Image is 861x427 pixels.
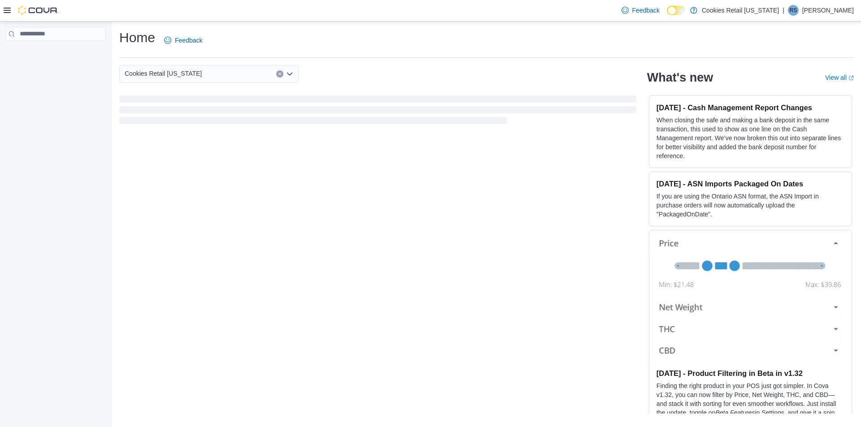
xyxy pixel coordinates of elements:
span: RS [790,5,797,16]
p: When closing the safe and making a bank deposit in the same transaction, this used to show as one... [657,116,844,160]
span: Cookies Retail [US_STATE] [125,68,202,79]
input: Dark Mode [667,6,686,15]
button: Open list of options [286,70,293,78]
a: View allExternal link [825,74,854,81]
svg: External link [848,75,854,81]
p: If you are using the Ontario ASN format, the ASN Import in purchase orders will now automatically... [657,192,844,219]
h1: Home [119,29,155,47]
span: Feedback [175,36,202,45]
em: Beta Features [715,409,755,416]
p: Finding the right product in your POS just got simpler. In Cova v1.32, you can now filter by Pric... [657,381,844,426]
img: Cova [18,6,58,15]
p: | [783,5,784,16]
a: Feedback [161,31,206,49]
h3: [DATE] - Product Filtering in Beta in v1.32 [657,369,844,378]
nav: Complex example [5,43,106,65]
div: Richard Slovonsky III [788,5,799,16]
a: Feedback [618,1,663,19]
h3: [DATE] - ASN Imports Packaged On Dates [657,179,844,188]
h3: [DATE] - Cash Management Report Changes [657,103,844,112]
button: Clear input [276,70,283,78]
p: Cookies Retail [US_STATE] [702,5,779,16]
h2: What's new [647,70,713,85]
span: Loading [119,97,636,126]
p: [PERSON_NAME] [802,5,854,16]
span: Feedback [632,6,660,15]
